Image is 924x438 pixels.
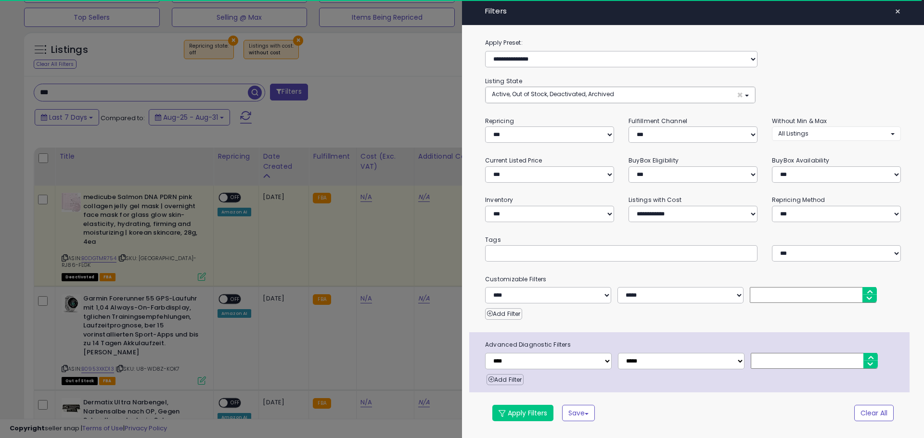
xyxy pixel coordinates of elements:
button: × [891,5,905,18]
small: Without Min & Max [772,117,827,125]
small: Customizable Filters [478,274,908,285]
small: BuyBox Eligibility [629,156,679,164]
small: Repricing [485,117,514,125]
span: Active, Out of Stock, Deactivated, Archived [492,90,614,98]
button: Apply Filters [492,405,553,421]
button: Add Filter [487,374,524,386]
button: Save [562,405,595,421]
small: Listings with Cost [629,196,681,204]
small: Inventory [485,196,513,204]
small: BuyBox Availability [772,156,829,164]
button: Active, Out of Stock, Deactivated, Archived × [486,87,755,103]
button: Add Filter [485,308,522,320]
small: Repricing Method [772,196,825,204]
span: × [895,5,901,18]
span: Advanced Diagnostic Filters [478,339,910,350]
span: All Listings [778,129,808,138]
h4: Filters [485,7,901,15]
span: × [737,90,743,100]
small: Tags [478,235,908,245]
button: All Listings [772,126,901,140]
label: Apply Preset: [478,38,908,48]
button: Clear All [854,405,894,421]
small: Fulfillment Channel [629,117,687,125]
small: Listing State [485,77,522,85]
small: Current Listed Price [485,156,542,164]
